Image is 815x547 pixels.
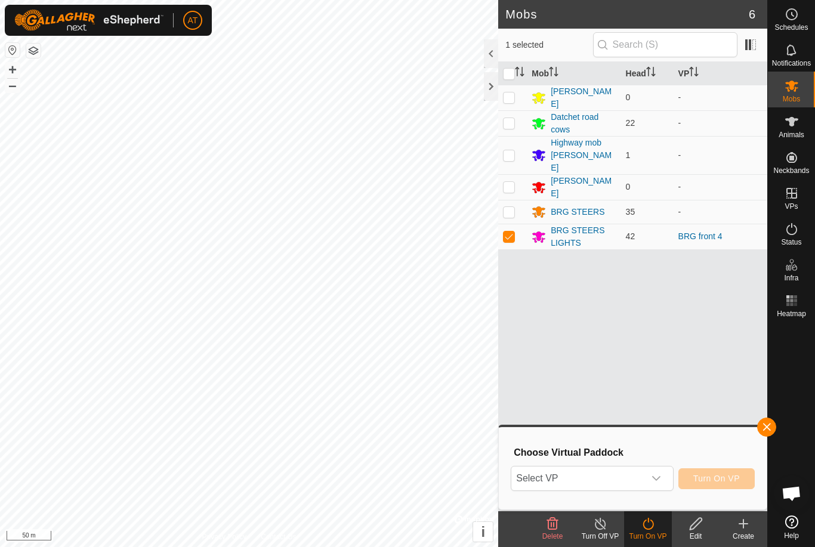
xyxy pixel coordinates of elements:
div: [PERSON_NAME] [551,175,616,200]
td: - [674,136,767,174]
h3: Choose Virtual Paddock [514,447,755,458]
button: Reset Map [5,43,20,57]
span: 0 [626,182,631,191]
p-sorticon: Activate to sort [689,69,699,78]
div: [PERSON_NAME] [551,85,616,110]
div: dropdown trigger [644,466,668,490]
span: Heatmap [777,310,806,317]
div: Open chat [774,475,810,511]
th: Mob [527,62,620,85]
span: 1 selected [505,39,592,51]
span: Turn On VP [693,474,740,483]
p-sorticon: Activate to sort [549,69,558,78]
th: Head [621,62,674,85]
span: Status [781,239,801,246]
div: BRG STEERS LIGHTS [551,224,616,249]
span: AT [188,14,198,27]
div: Turn Off VP [576,531,624,542]
h2: Mobs [505,7,749,21]
span: 6 [749,5,755,23]
span: 0 [626,92,631,102]
span: Infra [784,274,798,282]
td: - [674,85,767,110]
span: Help [784,532,799,539]
div: BRG STEERS [551,206,604,218]
span: Animals [779,131,804,138]
div: Highway mob [PERSON_NAME] [551,137,616,174]
td: - [674,174,767,200]
span: 42 [626,231,635,241]
span: Notifications [772,60,811,67]
span: Neckbands [773,167,809,174]
img: Gallagher Logo [14,10,163,31]
p-sorticon: Activate to sort [646,69,656,78]
a: Contact Us [261,531,296,542]
th: VP [674,62,767,85]
button: + [5,63,20,77]
a: Privacy Policy [202,531,247,542]
span: Schedules [774,24,808,31]
button: i [473,522,493,542]
p-sorticon: Activate to sort [515,69,524,78]
a: Help [768,511,815,544]
button: – [5,78,20,92]
div: Datchet road cows [551,111,616,136]
button: Turn On VP [678,468,755,489]
div: Turn On VP [624,531,672,542]
span: 22 [626,118,635,128]
div: Create [720,531,767,542]
span: Mobs [783,95,800,103]
input: Search (S) [593,32,737,57]
td: - [674,200,767,224]
button: Map Layers [26,44,41,58]
span: Select VP [511,466,644,490]
td: - [674,110,767,136]
a: BRG front 4 [678,231,723,241]
span: VPs [785,203,798,210]
span: 1 [626,150,631,160]
div: Edit [672,531,720,542]
span: i [481,524,485,540]
span: Delete [542,532,563,540]
span: 35 [626,207,635,217]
